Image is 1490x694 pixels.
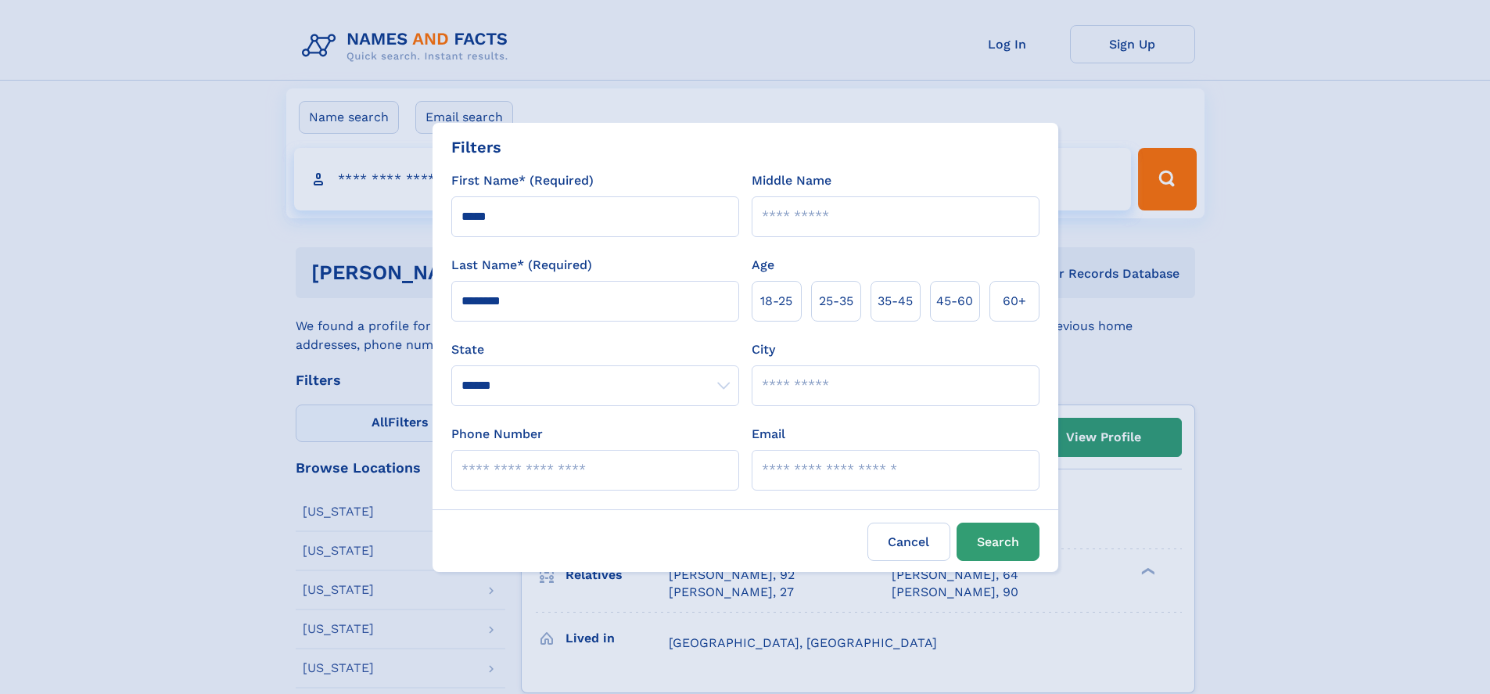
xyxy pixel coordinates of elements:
[760,292,792,311] span: 18‑25
[752,256,774,275] label: Age
[451,256,592,275] label: Last Name* (Required)
[957,523,1039,561] button: Search
[752,425,785,444] label: Email
[936,292,973,311] span: 45‑60
[752,340,775,359] label: City
[752,171,831,190] label: Middle Name
[1003,292,1026,311] span: 60+
[451,171,594,190] label: First Name* (Required)
[451,425,543,444] label: Phone Number
[819,292,853,311] span: 25‑35
[867,523,950,561] label: Cancel
[451,135,501,159] div: Filters
[451,340,739,359] label: State
[878,292,913,311] span: 35‑45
